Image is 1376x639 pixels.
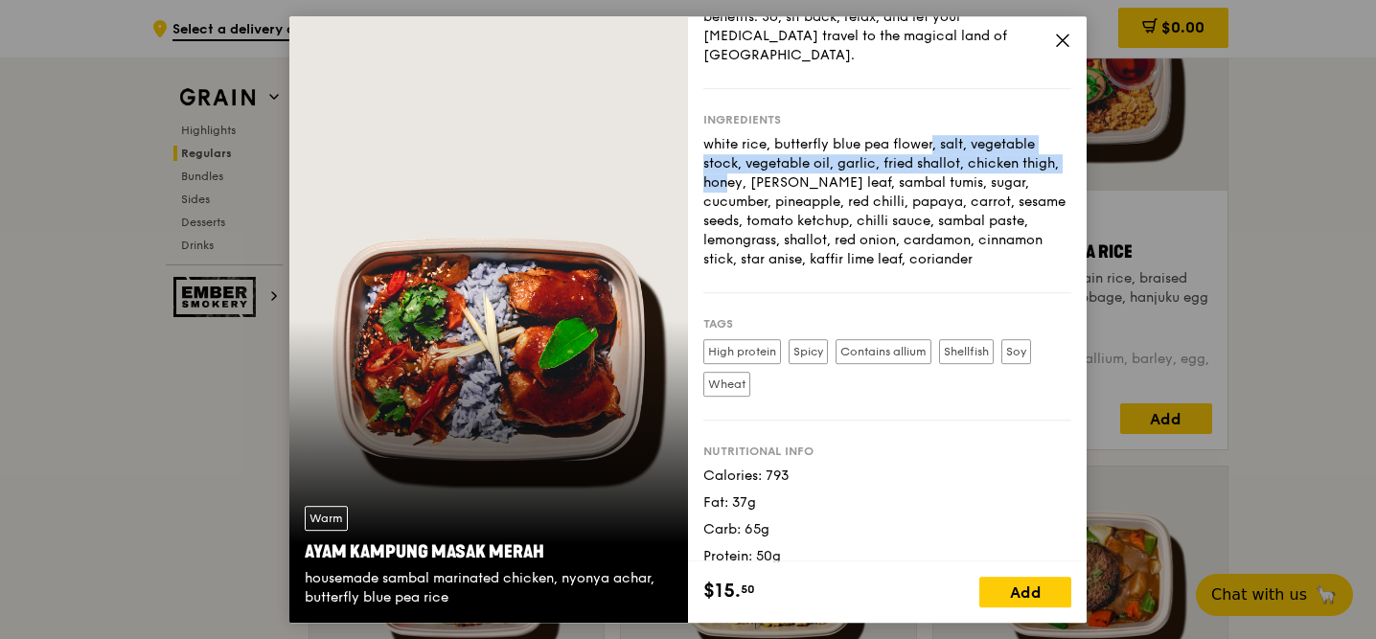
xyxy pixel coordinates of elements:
span: $15. [703,577,741,605]
label: Soy [1001,339,1031,364]
span: 50 [741,582,755,597]
label: Contains allium [836,339,931,364]
div: Ayam Kampung Masak Merah [305,538,673,565]
label: Wheat [703,372,750,397]
label: High protein [703,339,781,364]
label: Shellfish [939,339,994,364]
div: Carb: 65g [703,520,1071,539]
div: Ingredients [703,112,1071,127]
div: Add [979,577,1071,607]
label: Spicy [789,339,828,364]
div: Nutritional info [703,444,1071,459]
div: Calories: 793 [703,467,1071,486]
div: Tags [703,316,1071,331]
div: Warm [305,506,348,531]
div: Fat: 37g [703,493,1071,513]
div: white rice, butterfly blue pea flower, salt, vegetable stock, vegetable oil, garlic, fried shallo... [703,135,1071,269]
div: housemade sambal marinated chicken, nyonya achar, butterfly blue pea rice [305,569,673,607]
div: Protein: 50g [703,547,1071,566]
